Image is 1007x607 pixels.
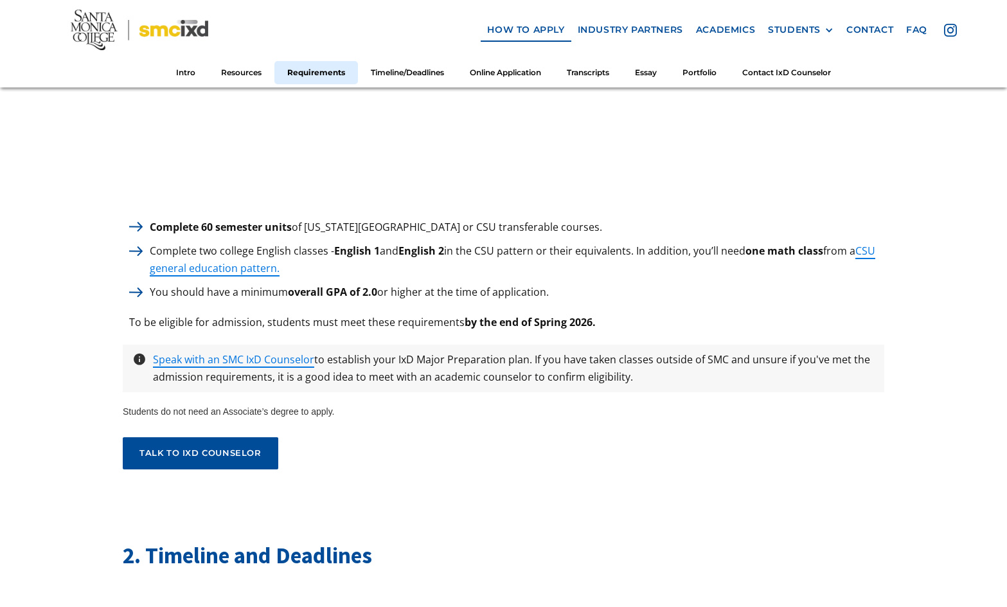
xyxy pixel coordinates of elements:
[143,284,555,301] p: You should have a minimum or higher at the time of application.
[729,60,844,84] a: Contact IxD Counselor
[147,351,881,386] p: to establish your IxD Major Preparation plan. If you have taken classes outside of SMC and unsure...
[123,314,602,331] p: To be eligible for admission, students must meet these requirements
[71,10,208,50] img: Santa Monica College - SMC IxD logo
[944,24,957,37] img: icon - instagram
[690,18,762,42] a: Academics
[398,244,444,258] strong: English 2
[670,60,729,84] a: Portfolio
[153,352,314,368] a: Speak with an SMC IxD Counselor
[465,315,596,329] strong: by the end of Spring 2026.
[768,24,833,35] div: STUDENTS
[457,60,554,84] a: Online Application
[143,219,609,236] p: of [US_STATE][GEOGRAPHIC_DATA] or CSU transferable courses.
[554,60,622,84] a: Transcripts
[745,244,823,258] strong: one math class
[150,220,292,234] strong: Complete 60 semester units
[123,540,884,572] h2: 2. Timeline and Deadlines
[481,18,571,42] a: how to apply
[143,242,884,277] p: Complete two college English classes - and in the CSU pattern or their equivalents. In addition, ...
[900,18,934,42] a: faq
[139,448,262,458] div: talk to ixd counselor
[123,405,884,424] div: Students do not need an Associate’s degree to apply.
[358,60,457,84] a: Timeline/Deadlines
[622,60,670,84] a: Essay
[208,60,274,84] a: Resources
[571,18,690,42] a: industry partners
[768,24,821,35] div: STUDENTS
[288,285,377,299] strong: overall GPA of 2.0
[274,60,358,84] a: Requirements
[334,244,380,258] strong: English 1
[840,18,900,42] a: contact
[123,437,278,469] a: talk to ixd counselor
[163,60,208,84] a: Intro
[150,244,875,276] a: CSU general education pattern.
